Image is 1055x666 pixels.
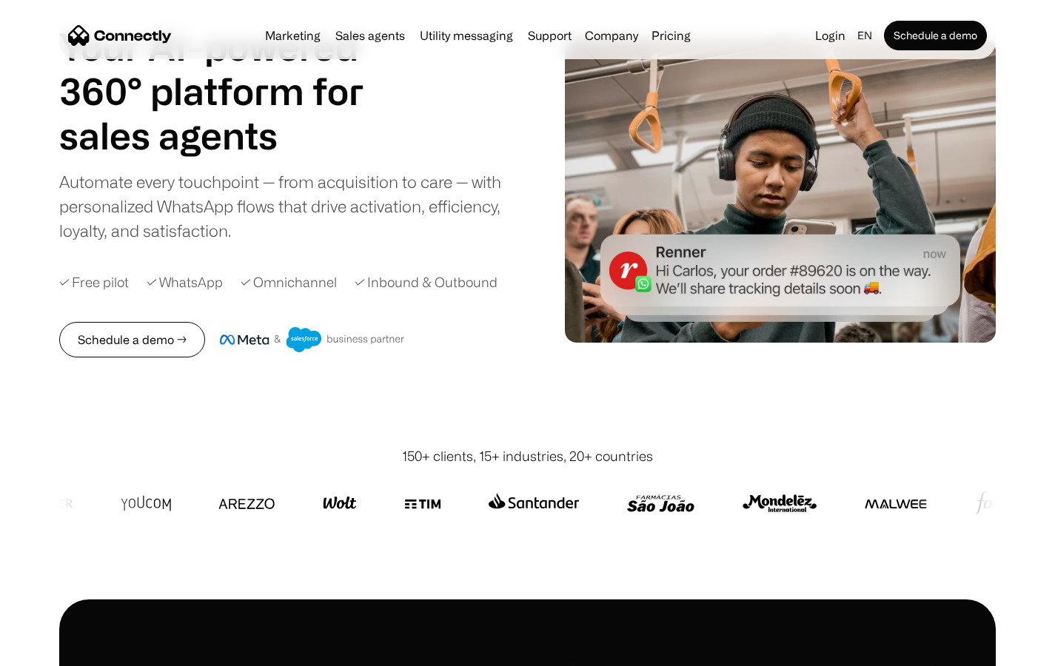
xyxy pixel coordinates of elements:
[857,25,872,46] div: en
[851,25,881,46] div: en
[59,24,400,113] h1: Your AI-powered 360° platform for
[59,113,400,158] div: carousel
[59,113,400,158] h1: sales agents
[355,272,498,292] div: ✓ Inbound & Outbound
[329,30,411,41] a: Sales agents
[220,327,405,352] img: Meta and Salesforce business partner badge.
[59,169,522,243] div: Automate every touchpoint — from acquisition to care — with personalized WhatsApp flows that driv...
[414,30,519,41] a: Utility messaging
[884,21,987,50] a: Schedule a demo
[15,639,89,661] aside: Language selected: English
[59,322,205,357] a: Schedule a demo →
[59,272,129,292] div: ✓ Free pilot
[68,24,172,47] a: home
[402,446,653,466] div: 150+ clients, 15+ industries, 20+ countries
[809,25,851,46] a: Login
[646,30,697,41] a: Pricing
[585,25,638,46] div: Company
[147,272,223,292] div: ✓ WhatsApp
[30,640,89,661] ul: Language list
[259,30,326,41] a: Marketing
[580,25,643,46] div: Company
[522,30,577,41] a: Support
[241,272,337,292] div: ✓ Omnichannel
[59,113,400,158] div: 1 of 4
